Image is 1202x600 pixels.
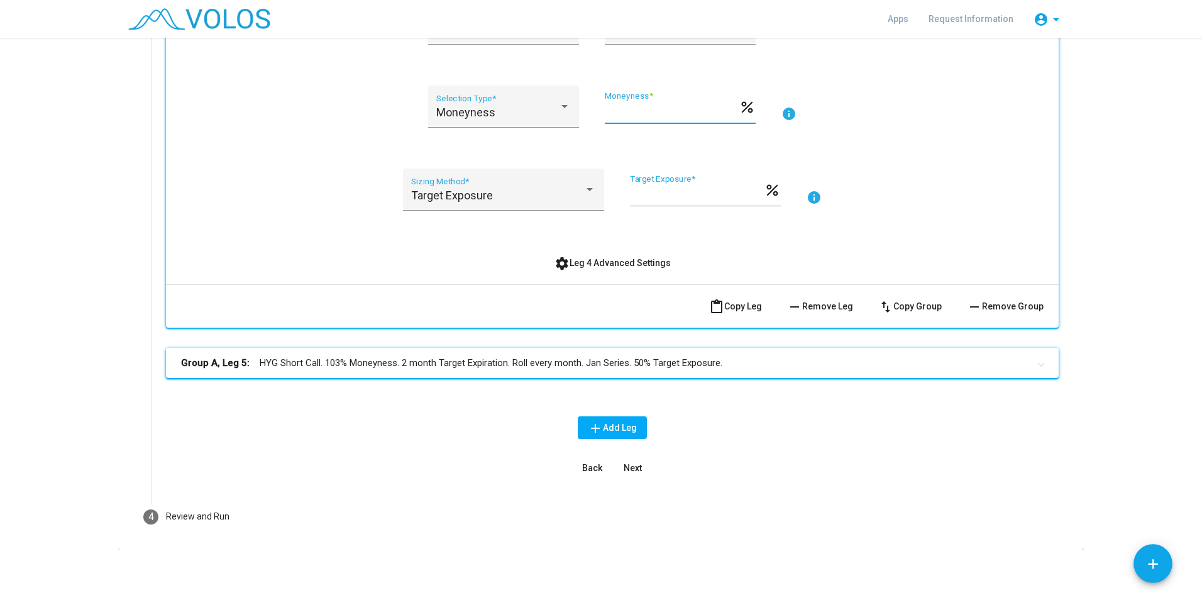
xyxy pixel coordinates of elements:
span: Apps [888,14,908,24]
mat-icon: settings [554,256,570,271]
span: Target Exposure [411,189,493,202]
a: Apps [878,8,918,30]
mat-icon: percent [764,181,781,196]
button: Remove Leg [777,295,863,318]
span: Add Leg [588,423,637,433]
div: Review and Run [166,510,229,523]
span: Moneyness [436,106,495,119]
mat-icon: remove [967,299,982,314]
mat-icon: info [781,106,797,121]
mat-expansion-panel-header: Group A, Leg 5:HYG Short Call. 103% Moneyness. 2 month Target Expiration. Roll every month. Jan S... [166,348,1059,378]
mat-icon: percent [739,98,756,113]
button: Back [572,457,612,479]
span: 4 [148,511,154,523]
span: Copy Leg [709,301,762,311]
b: Group A, Leg 5: [181,356,250,370]
mat-icon: account_circle [1034,12,1049,27]
span: Back [582,463,602,473]
span: Request Information [929,14,1013,24]
button: Copy Group [868,295,952,318]
mat-icon: remove [787,299,802,314]
button: Next [612,457,653,479]
mat-icon: swap_vert [878,299,893,314]
span: Next [624,463,642,473]
button: Leg 4 Advanced Settings [544,252,681,274]
a: Request Information [918,8,1023,30]
span: Remove Leg [787,301,853,311]
button: Copy Leg [699,295,772,318]
span: Remove Group [967,301,1044,311]
button: Remove Group [957,295,1054,318]
span: Leg 4 Advanced Settings [554,258,671,268]
mat-icon: add [588,421,603,436]
mat-icon: arrow_drop_down [1049,12,1064,27]
mat-icon: info [807,190,822,205]
button: Add Leg [578,416,647,439]
mat-icon: add [1145,556,1161,572]
mat-icon: content_paste [709,299,724,314]
button: Add icon [1133,544,1172,583]
span: Copy Group [878,301,942,311]
mat-panel-title: HYG Short Call. 103% Moneyness. 2 month Target Expiration. Roll every month. Jan Series. 50% Targ... [181,356,1028,370]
